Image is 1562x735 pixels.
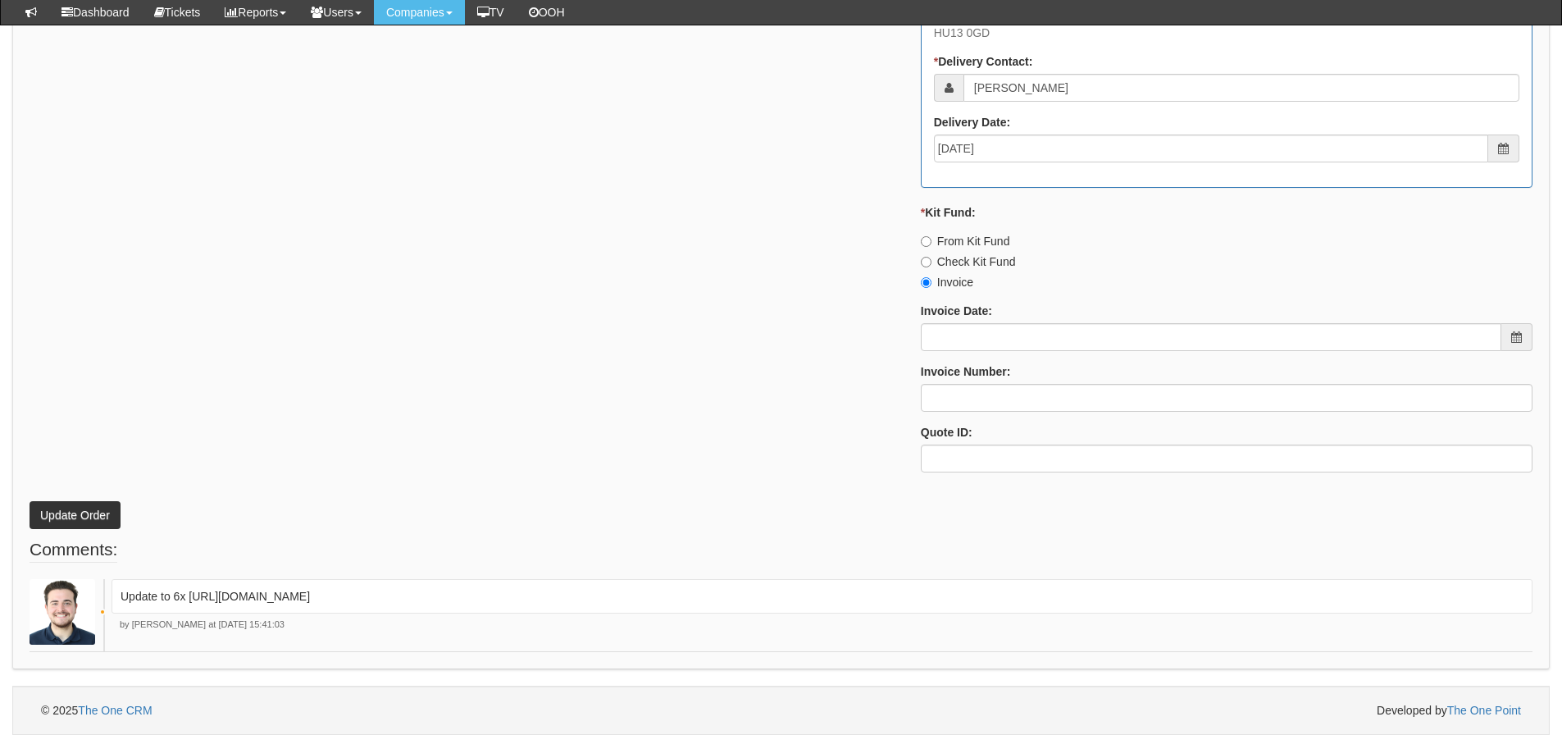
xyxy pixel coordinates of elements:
input: Invoice [921,277,931,288]
label: Invoice Number: [921,363,1011,380]
label: Quote ID: [921,424,972,441]
span: © 2025 [41,704,153,717]
p: Update to 6x [URL][DOMAIN_NAME] [121,588,1523,605]
label: Check Kit Fund [921,253,1016,270]
label: From Kit Fund [921,233,1010,249]
label: Delivery Contact: [934,53,1033,70]
a: The One Point [1447,704,1521,717]
input: Check Kit Fund [921,257,931,267]
label: Invoice [921,274,973,290]
label: Kit Fund: [921,204,976,221]
label: Invoice Date: [921,303,992,319]
input: From Kit Fund [921,236,931,247]
img: Jacob Hodgson [30,579,95,645]
a: The One CRM [78,704,152,717]
span: Developed by [1377,702,1521,719]
p: by [PERSON_NAME] at [DATE] 15:41:03 [112,619,1532,632]
button: Update Order [30,501,121,529]
label: Delivery Date: [934,114,1010,130]
legend: Comments: [30,537,117,563]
